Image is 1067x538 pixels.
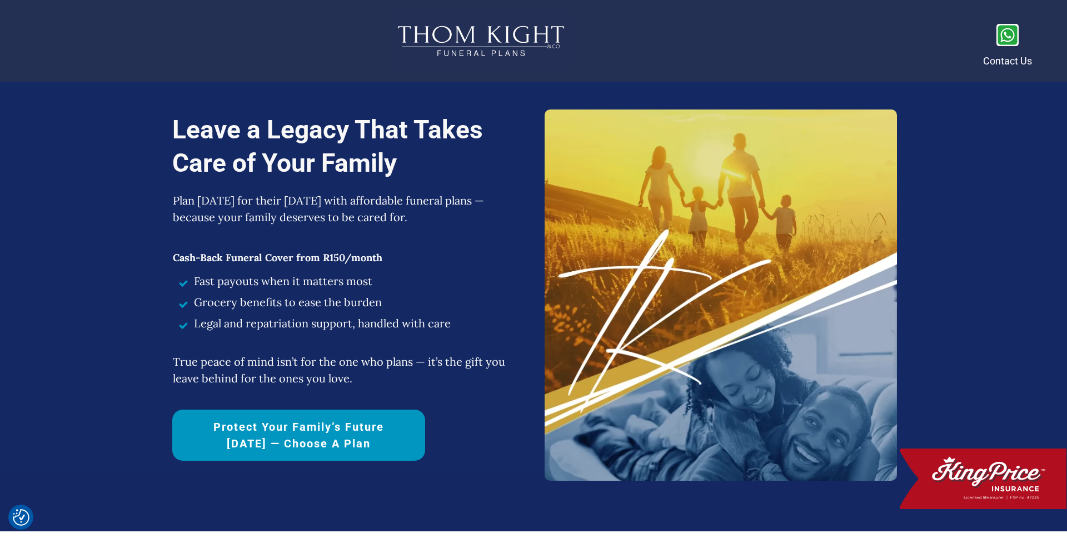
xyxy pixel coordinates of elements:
span: True peace of mind isn’t for the one who plans — it’s the gift you leave behind for the ones you ... [173,355,505,385]
img: thomkight-funeral-plans-hero [545,109,897,481]
p: Plan [DATE] for their [DATE] with affordable funeral plans — because your family deserves to be c... [173,192,522,237]
button: Consent Preferences [13,509,29,526]
img: Revisit consent button [13,509,29,526]
img: 1_King Price Logo [900,449,1066,509]
span: Fast payouts when it matters most [194,273,372,290]
a: Protect Your Family’s Future [DATE] — Choose a Plan [172,410,425,461]
h1: Leave a Legacy That Takes Care of Your Family [172,113,533,191]
p: Contact Us [983,52,1032,70]
span: Legal and repatriation support, handled with care [194,315,451,332]
span: Protect Your Family’s Future [DATE] — Choose a Plan [192,419,406,452]
span: Cash-Back Funeral Cover from R150/month [173,251,382,264]
span: Grocery benefits to ease the burden [194,294,382,311]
